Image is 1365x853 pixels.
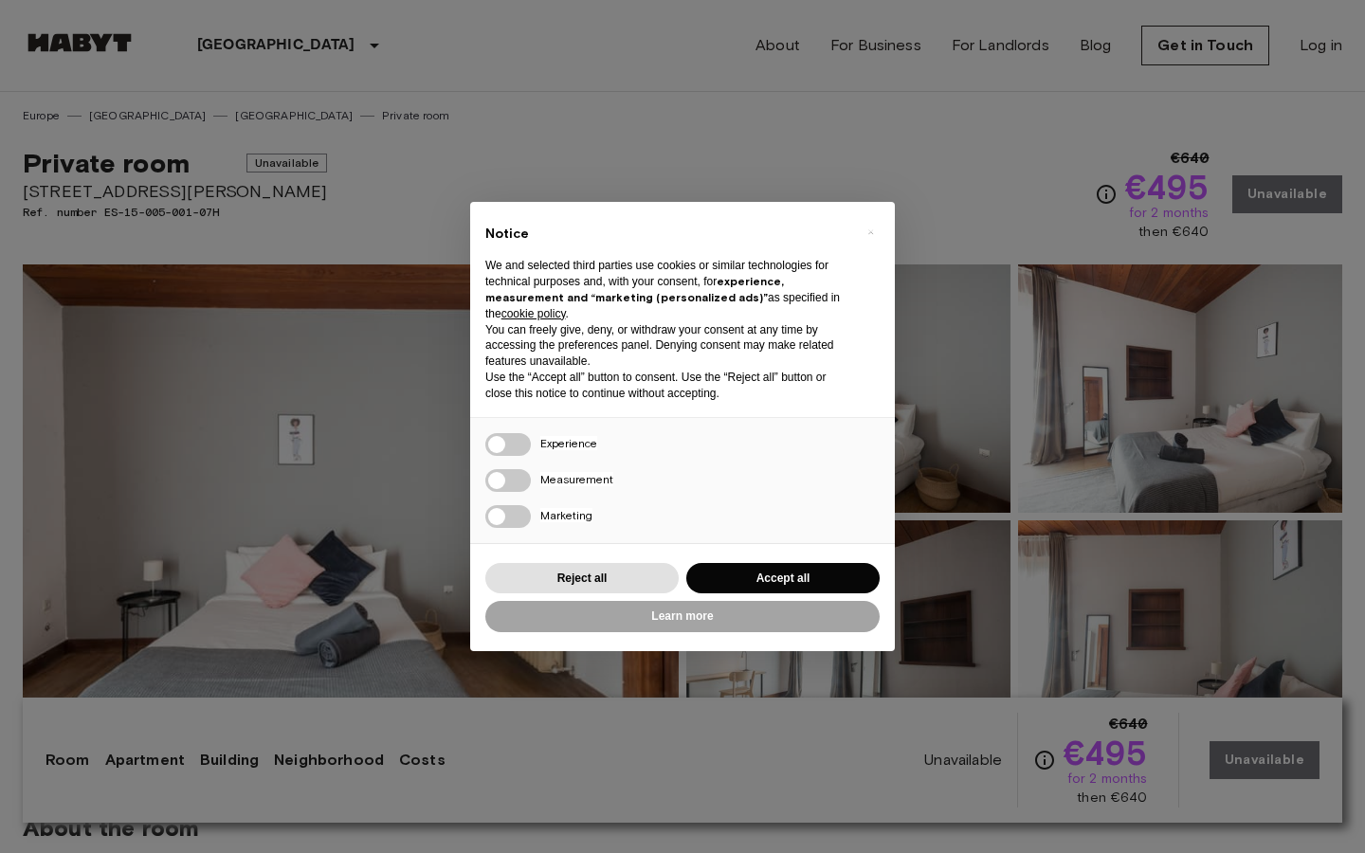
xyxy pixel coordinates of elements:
p: Use the “Accept all” button to consent. Use the “Reject all” button or close this notice to conti... [485,370,849,402]
h2: Notice [485,225,849,244]
span: Measurement [540,472,613,486]
span: Marketing [540,508,592,522]
span: × [867,221,874,244]
a: cookie policy [501,307,566,320]
strong: experience, measurement and “marketing (personalized ads)” [485,274,784,304]
button: Accept all [686,563,880,594]
p: You can freely give, deny, or withdraw your consent at any time by accessing the preferences pane... [485,322,849,370]
button: Learn more [485,601,880,632]
button: Reject all [485,563,679,594]
button: Close this notice [855,217,885,247]
p: We and selected third parties use cookies or similar technologies for technical purposes and, wit... [485,258,849,321]
span: Experience [540,436,597,450]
